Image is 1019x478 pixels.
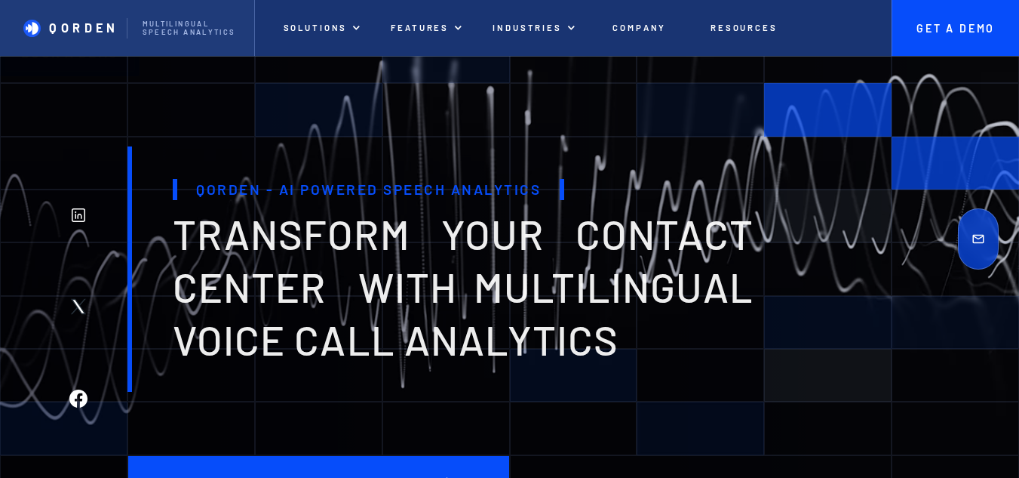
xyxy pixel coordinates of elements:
p: Company [612,23,666,33]
h1: Qorden - AI Powered Speech Analytics [173,179,565,200]
span: transform your contact center with multilingual voice Call analytics [173,209,754,365]
p: Get A Demo [910,22,1001,35]
p: Multilingual Speech analytics [143,20,239,37]
p: Resources [711,23,778,33]
p: features [391,23,449,33]
p: Solutions [284,23,348,33]
p: INDUSTRIES [493,23,561,33]
img: Linkedin [69,206,87,224]
img: Facebook [69,390,87,408]
p: Qorden [49,20,118,35]
img: Twitter [69,298,87,316]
